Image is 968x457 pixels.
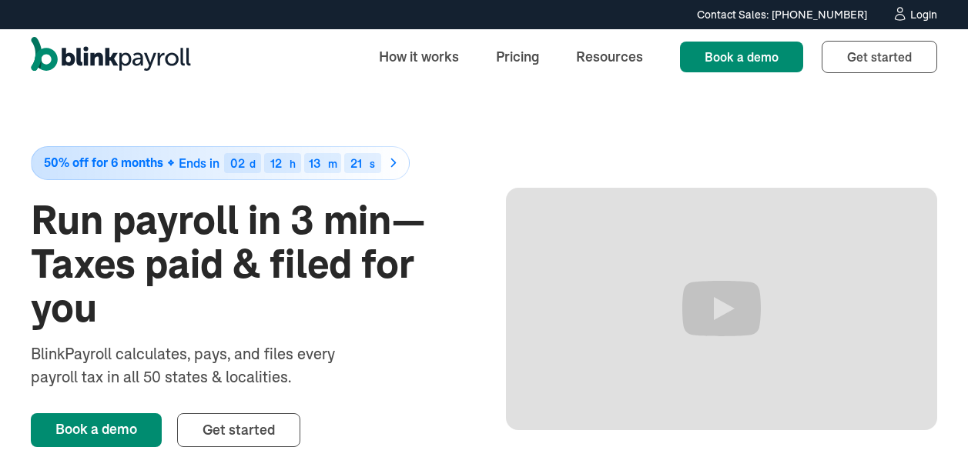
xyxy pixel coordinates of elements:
a: Book a demo [31,413,162,447]
a: Book a demo [680,42,803,72]
a: Get started [177,413,300,447]
span: 50% off for 6 months [44,156,163,169]
div: Login [910,9,937,20]
iframe: Run Payroll in 3 min with BlinkPayroll [506,188,938,430]
a: Get started [822,41,937,73]
a: Resources [564,40,655,73]
div: BlinkPayroll calculates, pays, and files every payroll tax in all 50 states & localities. [31,342,376,389]
span: 02 [230,155,245,171]
span: Ends in [179,155,219,171]
a: Pricing [484,40,551,73]
h1: Run payroll in 3 min—Taxes paid & filed for you [31,198,463,331]
span: 13 [309,155,320,171]
a: 50% off for 6 monthsEnds in02d12h13m21s [31,146,463,180]
span: Book a demo [705,49,779,65]
span: Get started [203,421,275,439]
span: Get started [847,49,912,65]
a: How it works [367,40,471,73]
div: m [328,158,337,169]
span: 21 [350,155,362,171]
span: 12 [270,155,282,171]
a: Login [892,6,937,23]
a: home [31,37,191,77]
div: h [290,158,296,169]
div: d [250,158,256,169]
div: s [370,158,375,169]
div: Contact Sales: [PHONE_NUMBER] [697,7,867,23]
